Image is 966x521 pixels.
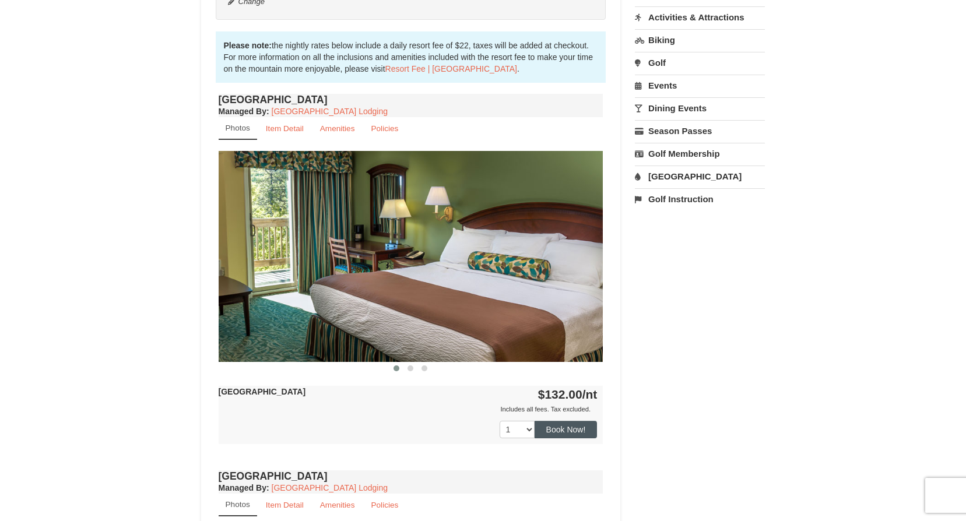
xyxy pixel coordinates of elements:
[272,483,388,492] a: [GEOGRAPHIC_DATA] Lodging
[266,501,304,509] small: Item Detail
[219,107,269,116] strong: :
[635,120,765,142] a: Season Passes
[635,188,765,210] a: Golf Instruction
[219,403,598,415] div: Includes all fees. Tax excluded.
[635,75,765,96] a: Events
[635,166,765,187] a: [GEOGRAPHIC_DATA]
[363,494,406,516] a: Policies
[219,483,269,492] strong: :
[258,117,311,140] a: Item Detail
[272,107,388,116] a: [GEOGRAPHIC_DATA] Lodging
[219,107,266,116] span: Managed By
[371,501,398,509] small: Policies
[635,97,765,119] a: Dining Events
[535,421,598,438] button: Book Now!
[635,29,765,51] a: Biking
[226,124,250,132] small: Photos
[226,500,250,509] small: Photos
[219,117,257,140] a: Photos
[224,41,272,50] strong: Please note:
[312,494,363,516] a: Amenities
[219,470,603,482] h4: [GEOGRAPHIC_DATA]
[635,6,765,28] a: Activities & Attractions
[538,388,598,401] strong: $132.00
[371,124,398,133] small: Policies
[385,64,517,73] a: Resort Fee | [GEOGRAPHIC_DATA]
[219,483,266,492] span: Managed By
[219,387,306,396] strong: [GEOGRAPHIC_DATA]
[363,117,406,140] a: Policies
[219,494,257,516] a: Photos
[266,124,304,133] small: Item Detail
[312,117,363,140] a: Amenities
[635,52,765,73] a: Golf
[219,94,603,105] h4: [GEOGRAPHIC_DATA]
[320,501,355,509] small: Amenities
[216,31,606,83] div: the nightly rates below include a daily resort fee of $22, taxes will be added at checkout. For m...
[635,143,765,164] a: Golf Membership
[582,388,598,401] span: /nt
[320,124,355,133] small: Amenities
[258,494,311,516] a: Item Detail
[219,151,603,361] img: 18876286-36-6bbdb14b.jpg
